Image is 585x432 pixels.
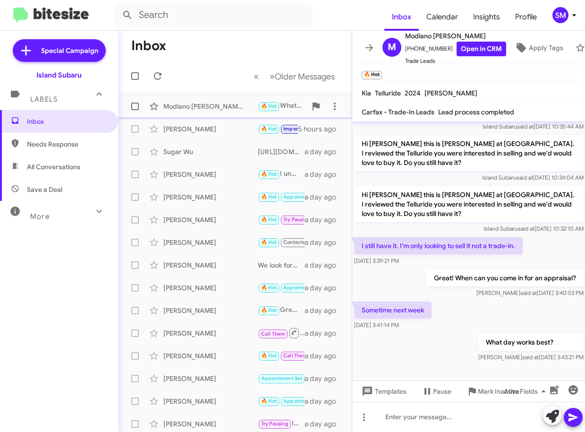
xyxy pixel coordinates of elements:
span: Carfax - Trade-In Leads [362,108,434,116]
div: a day ago [305,328,344,338]
span: Mark Inactive [478,383,519,400]
span: More [30,212,50,221]
span: Contacted [283,239,309,245]
div: Sugar Wu [163,147,258,156]
button: Auto Fields [496,383,557,400]
small: 🔥 Hot [362,71,382,79]
div: [PERSON_NAME] [163,328,258,338]
div: [PERSON_NAME] [163,238,258,247]
div: a day ago [305,283,344,293]
p: Great! When can you come in for an appraisal? [426,269,583,286]
div: a day ago [305,374,344,383]
a: Insights [466,3,508,31]
span: Special Campaign [41,46,98,55]
span: Older Messages [275,71,335,82]
span: M [388,40,396,55]
p: Sometime next week [354,302,432,319]
span: Call Them [283,353,308,359]
a: Special Campaign [13,39,106,62]
span: [PERSON_NAME] [DATE] 3:40:53 PM [476,289,583,296]
div: a day ago [305,238,344,247]
div: I understand! If you change your mind later, feel free to reach out. Have a great day! [258,396,305,406]
span: [DATE] 3:39:21 PM [354,257,399,264]
span: [PHONE_NUMBER] [405,42,506,56]
span: Call Them [261,331,286,337]
div: I understand! How about we look at scheduling something in early October? Would that work for you? [258,169,305,180]
span: Telluride [375,89,401,97]
span: Modiano [PERSON_NAME] [405,30,506,42]
span: 🔥 Hot [261,285,277,291]
button: Previous [248,67,264,86]
span: 🔥 Hot [261,194,277,200]
span: [PERSON_NAME] [424,89,477,97]
span: Calendar [419,3,466,31]
span: said at [517,225,534,232]
span: » [270,70,275,82]
div: [PERSON_NAME] [163,351,258,361]
span: Appointment Set [283,194,325,200]
span: Profile [508,3,544,31]
span: Lead process completed [438,108,514,116]
h1: Inbox [131,38,166,53]
div: Thanks [PERSON_NAME] [258,123,298,134]
span: [PERSON_NAME] [DATE] 3:43:21 PM [478,354,583,361]
input: Search [114,4,313,26]
span: 🔥 Hot [261,353,277,359]
span: said at [522,354,538,361]
nav: Page navigation example [248,67,340,86]
span: Appointment Set [261,375,303,381]
span: 🔥 Hot [261,103,277,109]
span: Save a Deal [27,185,62,194]
div: [PERSON_NAME] [163,124,258,134]
span: Inbox [27,117,107,126]
div: Modiano [PERSON_NAME] [163,102,258,111]
div: [PERSON_NAME] [163,397,258,406]
div: Yes! [258,350,305,361]
div: I can follow up with you then! If anything changes in the meantime, please feel free to reach out! [258,418,305,429]
p: What day works best? [478,334,583,351]
p: Hi [PERSON_NAME] this is [PERSON_NAME] at [GEOGRAPHIC_DATA]. I reviewed the Telluride you were in... [354,135,584,171]
span: 2024 [405,89,421,97]
div: 5 hours ago [298,124,344,134]
div: [PERSON_NAME] [163,192,258,202]
span: Important [283,126,308,132]
span: 🔥 Hot [261,171,277,177]
span: Labels [30,95,58,104]
span: [DATE] 3:41:14 PM [354,321,399,328]
div: Island Subaru [36,70,82,80]
div: a day ago [305,147,344,156]
button: SM [544,7,575,23]
button: Templates [352,383,414,400]
span: Templates [360,383,407,400]
span: Appointment Set [283,285,325,291]
div: [PERSON_NAME] [163,419,258,429]
button: Next [264,67,340,86]
div: Okay I look forward to hearing from you! Have a great weekend. [258,214,305,225]
span: Island Subaru [DATE] 10:35:44 AM [482,123,583,130]
div: Awe, thanks !!!! [258,237,305,248]
span: Island Subaru [DATE] 10:34:04 AM [482,174,583,181]
span: « [254,70,259,82]
button: Pause [414,383,459,400]
span: Pause [433,383,451,400]
span: 🔥 Hot [261,239,277,245]
span: Try Pausing [283,216,311,223]
div: We look forward to hearing from you! [258,260,305,270]
div: a day ago [305,192,344,202]
div: Congratulations! [258,282,305,293]
a: Open in CRM [457,42,506,56]
div: SM [552,7,568,23]
span: 🔥 Hot [261,126,277,132]
span: Island Subaru [DATE] 10:32:10 AM [483,225,583,232]
span: Trade Leads [405,56,506,66]
span: said at [516,174,533,181]
div: [PERSON_NAME] [163,260,258,270]
div: [PERSON_NAME] [163,306,258,315]
span: 🔥 Hot [261,307,277,313]
div: a day ago [305,306,344,315]
div: [PERSON_NAME] [163,374,258,383]
span: said at [520,289,536,296]
span: Needs Response [27,139,107,149]
div: [URL][DOMAIN_NAME] [258,147,305,156]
